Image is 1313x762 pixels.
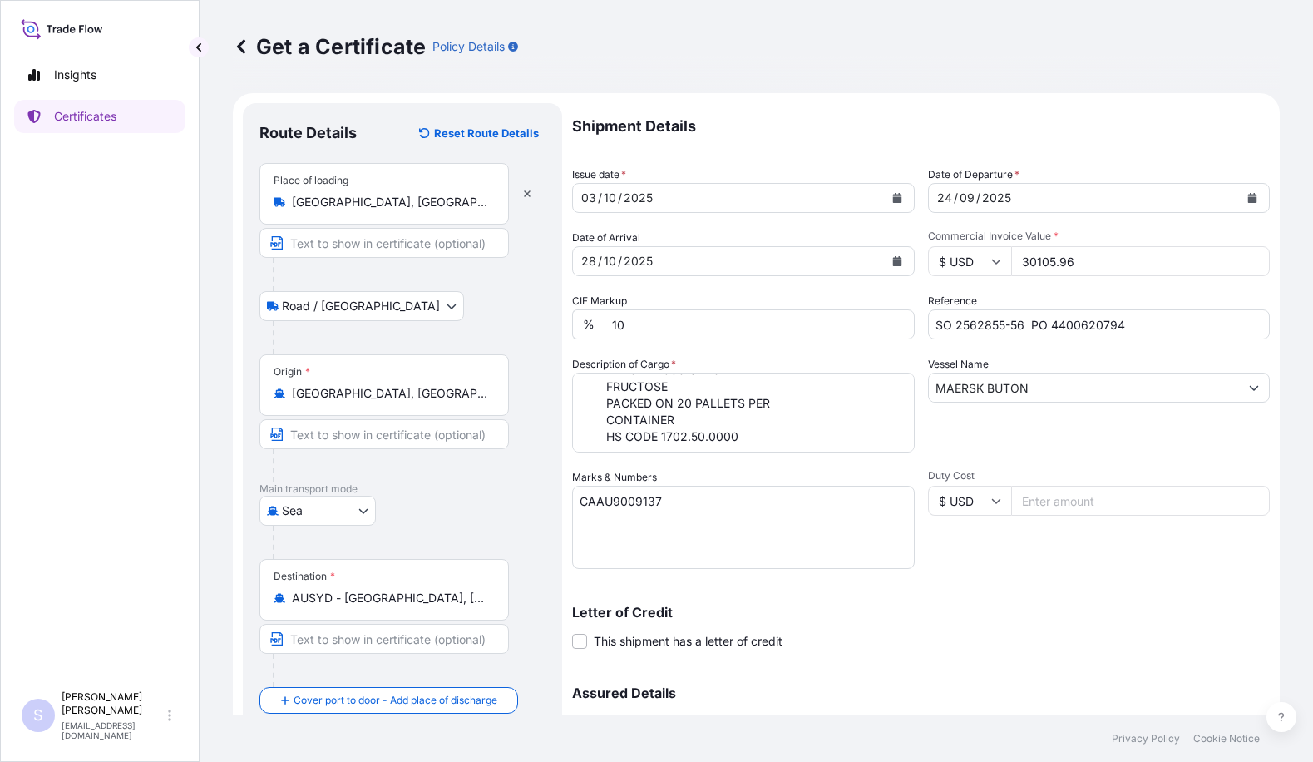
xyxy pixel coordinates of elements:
[54,108,116,125] p: Certificates
[622,251,654,271] div: year,
[884,248,911,275] button: Calendar
[233,33,426,60] p: Get a Certificate
[1112,732,1180,745] a: Privacy Policy
[928,309,1271,339] input: Enter booking reference
[580,251,598,271] div: day,
[54,67,96,83] p: Insights
[434,125,539,141] p: Reset Route Details
[572,230,640,246] span: Date of Arrival
[14,100,185,133] a: Certificates
[259,291,464,321] button: Select transport
[622,188,654,208] div: year,
[594,633,782,650] span: This shipment has a letter of credit
[598,251,602,271] div: /
[605,309,915,339] input: Enter percentage between 0 and 10%
[294,692,497,709] span: Cover port to door - Add place of discharge
[1239,373,1269,403] button: Show suggestions
[432,38,505,55] p: Policy Details
[618,251,622,271] div: /
[259,419,509,449] input: Text to appear on certificate
[274,174,348,187] div: Place of loading
[292,590,488,606] input: Destination
[1239,185,1266,211] button: Calendar
[259,228,509,258] input: Text to appear on certificate
[1011,486,1271,516] input: Enter amount
[259,482,545,496] p: Main transport mode
[274,570,335,583] div: Destination
[292,385,488,402] input: Origin
[928,469,1271,482] span: Duty Cost
[274,365,310,379] div: Origin
[954,188,958,208] div: /
[572,606,1270,619] p: Letter of Credit
[33,707,43,724] span: S
[1011,246,1271,276] input: Enter amount
[572,309,605,339] div: %
[62,720,165,740] p: [EMAIL_ADDRESS][DOMAIN_NAME]
[411,120,545,146] button: Reset Route Details
[292,194,488,210] input: Place of loading
[928,230,1271,243] span: Commercial Invoice Value
[598,188,602,208] div: /
[928,293,977,309] label: Reference
[572,356,676,373] label: Description of Cargo
[928,166,1019,183] span: Date of Departure
[618,188,622,208] div: /
[884,185,911,211] button: Calendar
[259,687,518,714] button: Cover port to door - Add place of discharge
[572,166,626,183] span: Issue date
[259,496,376,526] button: Select transport
[572,293,627,309] label: CIF Markup
[259,624,509,654] input: Text to appear on certificate
[928,356,989,373] label: Vessel Name
[958,188,976,208] div: month,
[1193,732,1260,745] a: Cookie Notice
[580,188,598,208] div: day,
[572,469,657,486] label: Marks & Numbers
[976,188,980,208] div: /
[259,123,357,143] p: Route Details
[572,686,1270,700] p: Assured Details
[980,188,1013,208] div: year,
[602,188,618,208] div: month,
[282,502,303,519] span: Sea
[572,103,1270,150] p: Shipment Details
[929,373,1240,403] input: Type to search vessel name or IMO
[14,58,185,92] a: Insights
[602,251,618,271] div: month,
[282,298,440,314] span: Road / [GEOGRAPHIC_DATA]
[935,188,954,208] div: day,
[62,690,165,717] p: [PERSON_NAME] [PERSON_NAME]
